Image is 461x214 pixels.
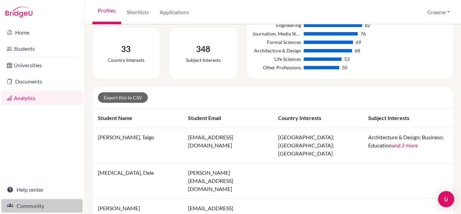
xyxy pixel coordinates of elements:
div: 82 [365,22,370,29]
div: Engineering [252,22,301,29]
button: Graeme [424,6,453,19]
th: Subject interests [363,109,453,128]
td: [EMAIL_ADDRESS][DOMAIN_NAME] [183,128,273,163]
button: and 2 more [392,141,418,149]
th: Student name [92,109,183,128]
div: 50 [342,64,347,71]
div: 76 [360,30,366,37]
th: Country interests [273,109,363,128]
a: Community [1,199,83,213]
a: Documents [1,75,83,88]
div: Open Intercom Messenger [438,191,454,207]
div: 69 [356,39,361,46]
div: Subject interests [186,56,221,64]
a: Export this to CSV [98,92,148,103]
div: 53 [344,55,350,63]
td: Architecture & Design; Business; Education [363,128,453,163]
div: Other Professions [252,64,301,71]
a: Help center [1,183,83,196]
td: [PERSON_NAME][EMAIL_ADDRESS][DOMAIN_NAME] [183,163,273,199]
div: Country interests [108,56,144,64]
div: Life Sciences [252,55,301,63]
td: [GEOGRAPHIC_DATA]; [GEOGRAPHIC_DATA]; [GEOGRAPHIC_DATA] [273,128,363,163]
a: Students [1,42,83,55]
a: Universities [1,58,83,72]
a: Analytics [1,91,83,105]
td: [MEDICAL_DATA], Dele [92,163,183,199]
th: Student email [183,109,273,128]
div: 33 [108,43,144,55]
td: [PERSON_NAME], Taigo [92,128,183,163]
div: Formal Sciences [252,39,301,46]
div: 68 [355,47,360,54]
div: Architecture & Design [252,47,301,54]
div: Journalism, Media Studies & Communication [252,30,301,37]
a: Home [1,26,83,39]
img: Bridge-U [5,7,32,18]
div: 348 [186,43,221,55]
